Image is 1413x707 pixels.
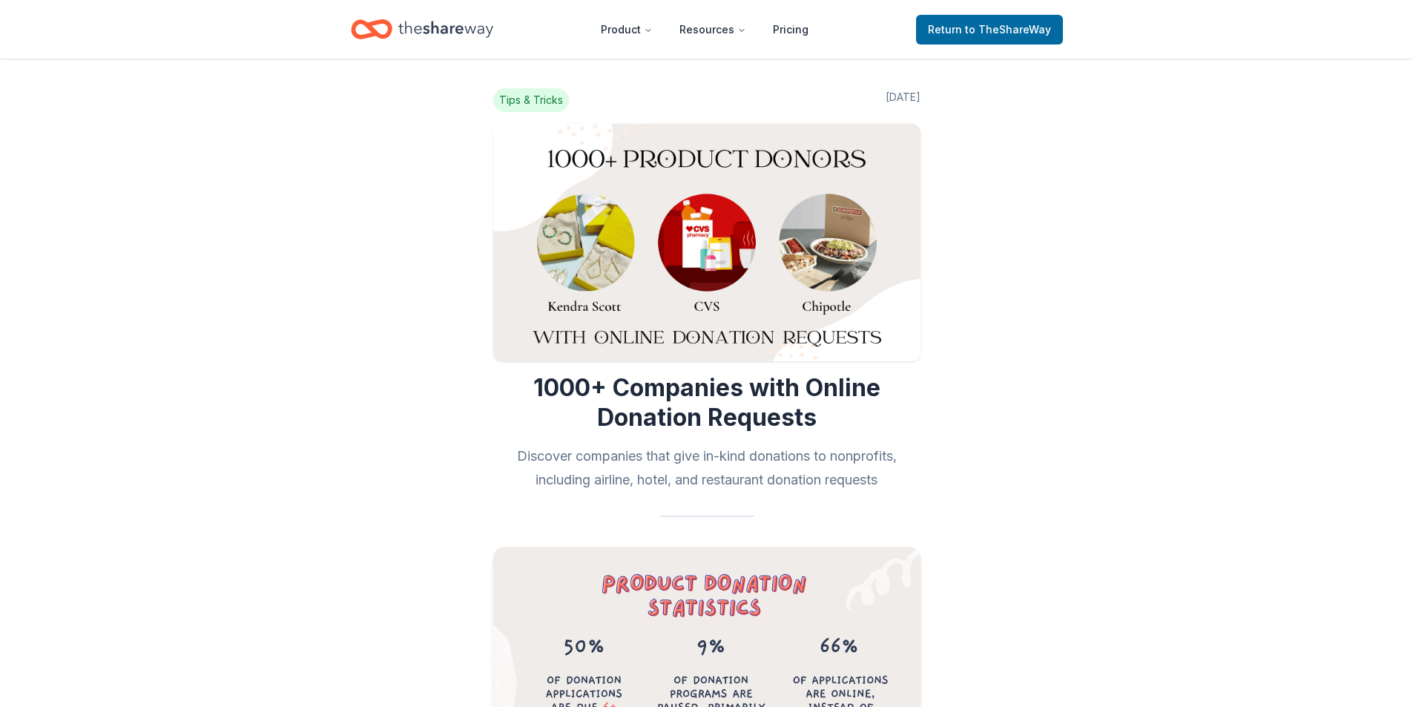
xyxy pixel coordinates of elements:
a: Home [351,12,493,47]
span: Return [928,21,1051,39]
a: Returnto TheShareWay [916,15,1063,45]
span: [DATE] [886,88,920,112]
button: Product [589,15,665,45]
nav: Main [589,12,820,47]
a: Pricing [761,15,820,45]
h1: 1000+ Companies with Online Donation Requests [493,373,920,433]
span: to TheShareWay [965,23,1051,36]
span: Tips & Tricks [493,88,569,112]
img: Image for 1000+ Companies with Online Donation Requests [493,124,920,361]
button: Resources [668,15,758,45]
h2: Discover companies that give in-kind donations to nonprofits, including airline, hotel, and resta... [493,444,920,492]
